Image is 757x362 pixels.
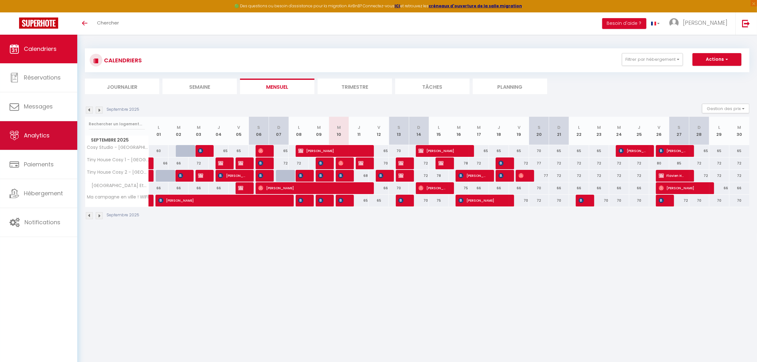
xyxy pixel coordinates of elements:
div: 66 [509,182,529,194]
a: [PERSON_NAME] [149,195,152,207]
span: [PERSON_NAME] [178,170,185,182]
div: 66 [629,182,649,194]
div: 77 [529,170,549,182]
abbr: S [538,124,540,130]
div: 70 [409,195,429,206]
th: 21 [549,117,569,145]
div: 72 [729,157,749,169]
div: 72 [569,170,589,182]
div: 65 [349,195,369,206]
th: 14 [409,117,429,145]
span: [PERSON_NAME] [258,157,265,169]
span: [PERSON_NAME] [458,194,506,206]
abbr: S [397,124,400,130]
th: 06 [249,117,269,145]
abbr: M [617,124,621,130]
div: 66 [149,157,169,169]
abbr: D [417,124,421,130]
div: 72 [549,170,569,182]
th: 20 [529,117,549,145]
th: 05 [229,117,249,145]
div: 70 [529,145,549,157]
span: [PERSON_NAME] [499,157,505,169]
div: 66 [169,157,189,169]
span: [PERSON_NAME] [158,194,287,206]
span: Ludivine PAVADE [318,157,325,169]
abbr: M [337,124,341,130]
span: [PERSON_NAME] Valleye [338,157,345,169]
th: 08 [289,117,309,145]
abbr: D [557,124,561,130]
div: 66 [369,182,389,194]
span: [PERSON_NAME] [338,194,345,206]
span: Messages [24,102,53,110]
abbr: J [638,124,640,130]
span: [PERSON_NAME] [298,170,305,182]
span: [PERSON_NAME] LANASPA [398,157,405,169]
th: 22 [569,117,589,145]
div: 66 [169,182,189,194]
abbr: L [718,124,720,130]
div: 72 [289,157,309,169]
div: 66 [189,182,209,194]
div: 75 [449,182,469,194]
div: 70 [709,195,729,206]
abbr: L [578,124,580,130]
span: [PERSON_NAME] [619,145,646,157]
span: Chercher [97,19,119,26]
div: 66 [469,182,489,194]
div: 66 [569,182,589,194]
a: ... [PERSON_NAME] [664,12,735,35]
th: 11 [349,117,369,145]
span: [PERSON_NAME] [458,170,485,182]
span: [PERSON_NAME] [298,145,366,157]
li: Planning [473,79,547,94]
abbr: V [658,124,661,130]
div: 72 [609,157,629,169]
li: Journalier [85,79,159,94]
th: 25 [629,117,649,145]
span: [PERSON_NAME] [238,157,245,169]
span: Paiements [24,160,54,168]
th: 18 [489,117,509,145]
div: 72 [689,157,709,169]
span: [PERSON_NAME] [318,194,325,206]
div: 72 [709,157,729,169]
abbr: M [738,124,741,130]
span: [PERSON_NAME] [258,182,367,194]
span: Ma campagne en ville ! WIFI [86,195,149,199]
div: 72 [629,157,649,169]
span: [PERSON_NAME] [198,145,205,157]
abbr: D [698,124,701,130]
abbr: L [438,124,440,130]
th: 02 [169,117,189,145]
span: [PERSON_NAME] [519,170,525,182]
abbr: S [678,124,681,130]
span: Hébergement [24,189,63,197]
div: 72 [669,195,689,206]
span: Notifications [24,218,60,226]
button: Actions [692,53,741,66]
div: 70 [529,182,549,194]
img: logout [742,19,750,27]
div: 65 [469,145,489,157]
abbr: J [498,124,500,130]
h3: CALENDRIERS [102,53,142,67]
input: Rechercher un logement... [89,118,145,130]
div: 65 [589,145,609,157]
div: 72 [529,195,549,206]
div: 72 [629,170,649,182]
span: Tiny House Cosy 2 - [GEOGRAPHIC_DATA] [86,170,150,175]
img: Super Booking [19,17,58,29]
span: Septembre 2025 [85,136,148,145]
th: 12 [369,117,389,145]
a: [PERSON_NAME] [149,157,152,170]
span: [PERSON_NAME] [338,170,345,182]
th: 23 [589,117,609,145]
div: 78 [429,170,449,182]
th: 03 [189,117,209,145]
abbr: V [377,124,380,130]
th: 30 [729,117,749,145]
div: 72 [729,170,749,182]
th: 09 [309,117,329,145]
